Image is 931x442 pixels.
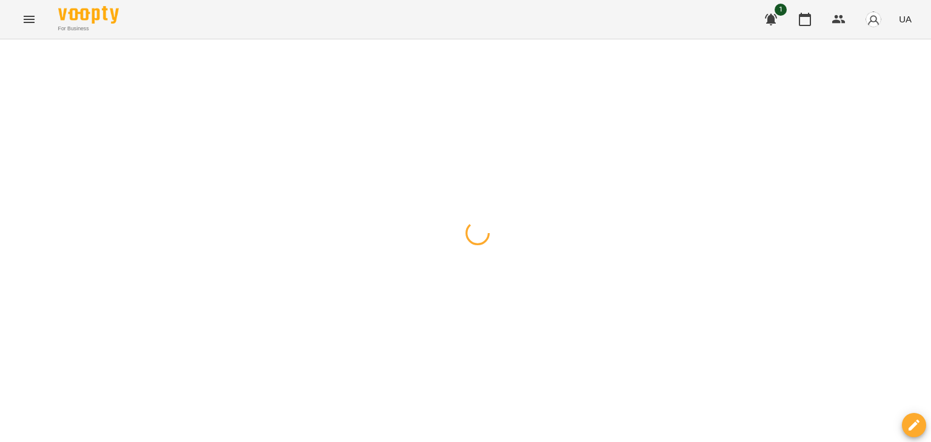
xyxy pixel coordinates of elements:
span: UA [899,13,912,25]
img: avatar_s.png [865,11,882,28]
button: Menu [15,5,44,34]
span: For Business [58,25,119,33]
span: 1 [775,4,787,16]
img: Voopty Logo [58,6,119,24]
button: UA [894,8,916,30]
